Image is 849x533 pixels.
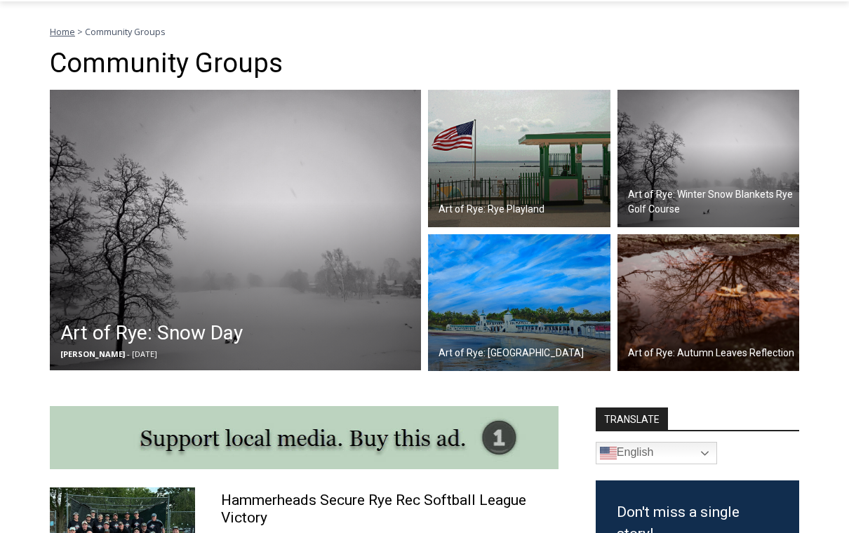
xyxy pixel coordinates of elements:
img: (PHOTO: Snow Day. Children run through the snowy landscape in search of fun. By Stacey Massey, au... [50,90,421,370]
div: "the precise, almost orchestrated movements of cutting and assembling sushi and [PERSON_NAME] mak... [144,88,199,168]
span: Intern @ [DOMAIN_NAME] [367,140,650,171]
span: [DATE] [132,349,157,359]
div: "[PERSON_NAME] and I covered the [DATE] Parade, which was a really eye opening experience as I ha... [354,1,663,136]
a: Art of Rye: Winter Snow Blankets Rye Golf Course [617,90,800,227]
h2: Art of Rye: Rye Playland [439,202,544,217]
span: - [127,349,130,359]
a: Intern @ [DOMAIN_NAME] [337,136,680,175]
h2: Art of Rye: Winter Snow Blankets Rye Golf Course [628,187,796,217]
a: Art of Rye: Snow Day [PERSON_NAME] - [DATE] [50,90,421,370]
h2: Art of Rye: Snow Day [60,318,243,348]
span: > [77,25,83,38]
a: English [596,442,717,464]
h2: Art of Rye: Autumn Leaves Reflection [628,346,794,360]
nav: Breadcrumbs [50,25,799,39]
img: (PHOTO: Rye Playland Beach. The boardwalk and beach at Playland. By Jason Pritchard.) [428,234,610,372]
a: Art of Rye: Rye Playland [428,90,610,227]
h2: Art of Rye: [GEOGRAPHIC_DATA] [439,346,584,360]
a: Art of Rye: [GEOGRAPHIC_DATA] [428,234,610,372]
span: Community Groups [85,25,166,38]
h1: Community Groups [50,48,799,80]
a: Hammerheads Secure Rye Rec Softball League Victory [221,492,526,526]
img: support local media, buy this ad [50,406,559,469]
a: Open Tues. - Sun. [PHONE_NUMBER] [1,141,141,175]
img: en [600,445,617,461]
span: Open Tues. - Sun. [PHONE_NUMBER] [4,144,138,198]
strong: TRANSLATE [596,407,668,430]
span: [PERSON_NAME] [60,349,125,359]
img: (PHOTO: Autumn Leaves Reflection. Bright orange leaves seen through a puddle. By Stacey Massey.) [617,234,800,372]
img: (PHOTO: Snow Day. Children run through the snowy landscape in search of fun. By Stacey Massey, au... [617,90,800,227]
a: Art of Rye: Autumn Leaves Reflection [617,234,800,372]
a: Home [50,25,75,38]
img: (PHOTO: Rye Playland. Entrance onto Playland Beach at the Boardwalk. By JoAnn Cancro.) [428,90,610,227]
